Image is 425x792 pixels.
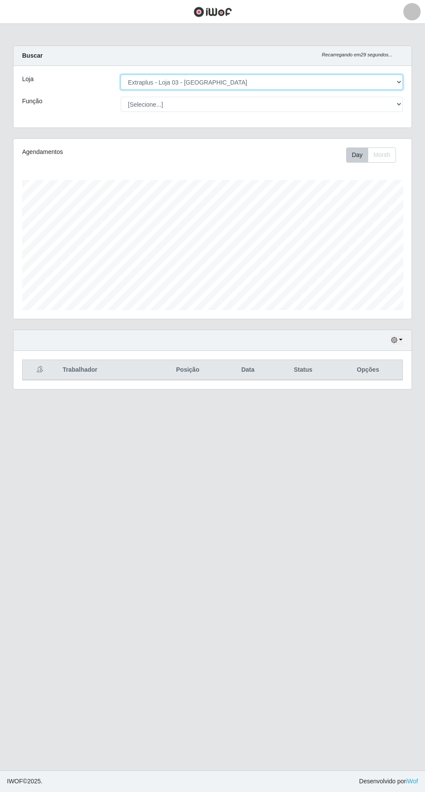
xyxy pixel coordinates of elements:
i: Recarregando em 29 segundos... [322,52,392,57]
button: Day [346,147,368,163]
label: Função [22,97,42,106]
th: Trabalhador [57,360,152,380]
div: Toolbar with button groups [346,147,403,163]
img: CoreUI Logo [193,7,232,17]
th: Opções [333,360,402,380]
span: Desenvolvido por [359,777,418,786]
th: Data [223,360,272,380]
strong: Buscar [22,52,42,59]
th: Posição [152,360,223,380]
span: IWOF [7,778,23,785]
label: Loja [22,75,33,84]
th: Status [273,360,333,380]
span: © 2025 . [7,777,42,786]
button: Month [368,147,396,163]
div: First group [346,147,396,163]
div: Agendamentos [22,147,173,157]
a: iWof [406,778,418,785]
